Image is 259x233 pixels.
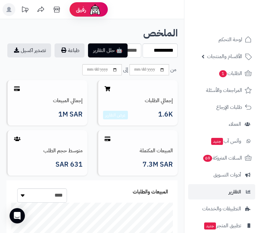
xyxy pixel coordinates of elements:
a: تصدير اكسيل [7,43,51,57]
img: ai-face.png [89,3,101,16]
span: 7.3M SAR [143,161,173,168]
span: التقارير [229,187,241,196]
span: السلات المتروكة [203,154,242,162]
a: التقارير [188,184,255,199]
h3: المبيعات والطلبات [133,189,168,195]
a: المراجعات والأسئلة [188,83,255,98]
span: 1 [219,70,227,78]
a: إجمالي الطلبات [145,97,173,104]
a: التطبيقات والخدمات [188,201,255,216]
button: 🤖 حلل التقارير [88,43,128,57]
a: تحديثات المنصة [17,3,33,18]
b: الملخص [143,26,178,41]
img: logo-2.png [216,5,253,18]
span: الطلبات [218,69,242,78]
div: Open Intercom Messenger [10,208,25,223]
a: متوسط حجم الطلب [43,147,83,154]
span: أدوات التسويق [213,170,241,179]
span: من [170,66,176,73]
a: العملاء [188,117,255,132]
span: التطبيقات والخدمات [202,204,241,213]
a: عرض التقارير [105,112,126,118]
span: المراجعات والأسئلة [206,86,242,95]
span: 631 SAR [56,161,83,168]
a: السلات المتروكة69 [188,150,255,166]
a: لوحة التحكم [188,32,255,47]
span: لوحة التحكم [218,35,242,44]
span: الأقسام والمنتجات [207,52,242,61]
span: العملاء [229,120,241,129]
span: رفيق [76,6,86,13]
a: إجمالي المبيعات [53,97,83,104]
a: الطلبات1 [188,66,255,81]
span: جديد [211,138,223,145]
span: تطبيق المتجر [204,221,241,230]
a: وآتس آبجديد [188,133,255,149]
a: المبيعات المكتملة [140,147,173,154]
a: أدوات التسويق [188,167,255,183]
span: وآتس آب [211,137,241,146]
span: 1.6K [158,111,173,120]
span: جديد [204,222,216,229]
a: طلبات الإرجاع [188,100,255,115]
span: 69 [203,154,213,162]
span: 1M SAR [58,111,83,118]
span: إلى [123,66,128,73]
button: طباعة [55,43,85,57]
span: طلبات الإرجاع [216,103,242,112]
